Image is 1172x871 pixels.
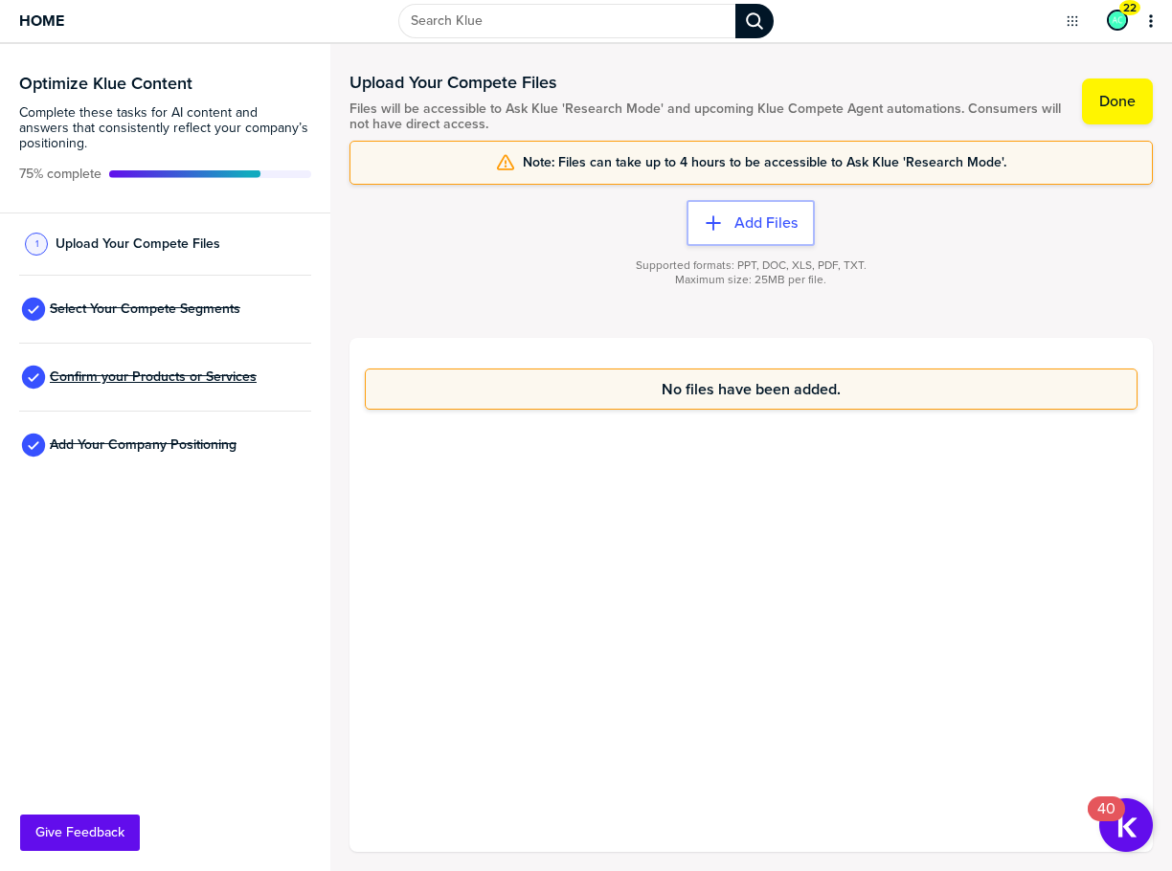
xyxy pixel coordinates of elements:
span: Note: Files can take up to 4 hours to be accessible to Ask Klue 'Research Mode'. [523,155,1006,170]
button: Give Feedback [20,815,140,851]
span: Home [19,12,64,29]
span: Maximum size: 25MB per file. [675,273,826,287]
h1: Upload Your Compete Files [349,71,1063,94]
span: Complete these tasks for AI content and answers that consistently reflect your company’s position... [19,105,311,151]
a: Edit Profile [1105,8,1130,33]
h3: Optimize Klue Content [19,75,311,92]
span: Active [19,167,101,182]
span: Select Your Compete Segments [50,301,240,317]
div: Search Klue [735,4,774,38]
label: Add Files [734,213,798,233]
button: Open Drop [1063,11,1082,31]
div: 40 [1097,809,1116,834]
span: Upload Your Compete Files [56,236,220,252]
span: 22 [1123,1,1137,15]
span: No files have been added. [662,381,841,397]
div: Alex Cross [1107,10,1128,31]
span: Confirm your Products or Services [50,369,257,385]
span: 1 [35,236,38,251]
label: Done [1099,92,1136,111]
img: 2d91dfc8a406d361481497426217f662-sml.png [1109,11,1126,29]
span: Files will be accessible to Ask Klue 'Research Mode' and upcoming Klue Compete Agent automations.... [349,101,1063,132]
button: Open Resource Center, 40 new notifications [1099,798,1153,852]
input: Search Klue [398,4,735,38]
span: Supported formats: PPT, DOC, XLS, PDF, TXT. [636,258,867,273]
span: Add Your Company Positioning [50,437,237,453]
